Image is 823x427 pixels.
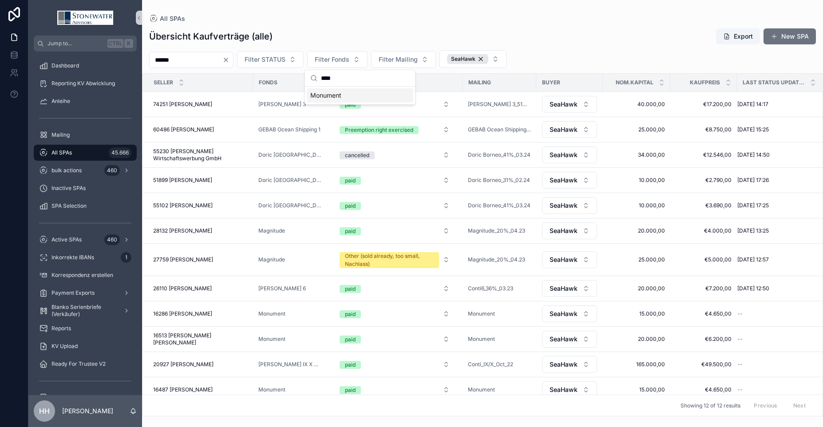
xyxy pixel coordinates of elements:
a: Doric [GEOGRAPHIC_DATA] [258,151,321,158]
a: Ready For Trustee V2 [34,356,137,372]
span: -- [737,361,743,368]
a: Select Button [542,197,597,214]
a: Magnitude [258,256,321,263]
a: Select Button [332,381,457,398]
button: Select Button [542,305,597,322]
span: [DATE] 14:50 [737,151,770,158]
a: Dashboard [34,58,137,74]
a: Monument [258,336,285,343]
span: SeaHawk [550,335,578,344]
a: [DATE] 12:50 [737,285,811,292]
a: All SPAs [149,14,185,23]
a: Magnitude_20%_04.23 [468,256,531,263]
a: Select Button [332,280,457,297]
a: 15.000,00 [608,386,665,393]
span: Mailing [51,131,70,138]
span: -- [737,310,743,317]
a: €4.650,00 [676,386,732,393]
span: Inkorrekte IBANs [51,254,94,261]
a: 40.000,00 [608,101,665,108]
a: €3.690,00 [676,202,732,209]
a: -- [737,361,811,368]
a: 165.000,00 [608,361,665,368]
a: Korrespondenz erstellen [34,267,137,283]
span: 60486 [PERSON_NAME] [153,126,214,133]
button: Select Button [439,50,506,68]
div: 45.666 [109,147,131,158]
h1: Übersicht Kaufverträge (alle) [149,30,273,43]
a: Magnitude [258,227,321,234]
a: Magnitude [258,227,285,234]
div: paid [345,101,356,109]
span: 25.000,00 [608,256,665,263]
span: SPA Selection [51,202,87,210]
button: Select Button [332,281,457,297]
a: €7.200,00 [676,285,732,292]
div: paid [345,285,356,293]
a: Doric [GEOGRAPHIC_DATA] [258,202,321,209]
span: Conti_IX/X_Oct_22 [468,361,513,368]
a: 55230 [PERSON_NAME] Wirtschaftswerbung GmbH [153,148,248,162]
span: [DATE] 17:26 [737,177,769,184]
a: SPA Selection [34,198,137,214]
button: Select Button [542,251,597,268]
span: 20.000,00 [608,336,665,343]
span: [DATE] 12:57 [737,256,769,263]
button: Export [716,28,760,44]
span: 26110 [PERSON_NAME] [153,285,212,292]
span: Blanko Serienbriefe (Verkäufer) [51,304,116,318]
button: Select Button [332,356,457,372]
a: 28132 [PERSON_NAME] [153,227,248,234]
span: Ready For Trustee V2 [51,360,106,368]
span: SeaHawk [550,226,578,235]
a: All SPAs45.666 [34,145,137,161]
a: €8.750,00 [676,126,732,133]
button: Select Button [542,121,597,138]
button: Select Button [542,172,597,189]
a: Select Button [542,330,597,348]
a: Magnitude_20%_04.23 [468,256,525,263]
a: [DATE] 12:57 [737,256,811,263]
a: [PERSON_NAME] 6 [258,285,306,292]
button: Select Button [542,331,597,348]
button: Select Button [542,280,597,297]
img: App logo [57,11,113,25]
a: Doric Borneo_41%_03.24 [468,151,531,158]
span: Doric Borneo_41%_03.24 [468,202,530,209]
span: SeaHawk [550,360,578,369]
button: Select Button [332,382,457,398]
div: Suggestions [305,87,415,104]
a: €5.000,00 [676,256,732,263]
div: Preemption right exercised [345,126,413,134]
button: New SPA [764,28,816,44]
span: Monument [468,310,495,317]
a: Select Button [332,197,457,214]
a: [PERSON_NAME] 6 [258,285,321,292]
a: Select Button [332,121,457,138]
a: €4.000,00 [676,227,732,234]
span: 15.000,00 [608,310,665,317]
a: Monument [258,310,321,317]
a: €49.500,00 [676,361,732,368]
div: paid [345,361,356,369]
a: 34.000,00 [608,151,665,158]
a: [PERSON_NAME] IX X Classic [258,361,321,368]
a: €12.546,00 [676,151,732,158]
span: SeaHawk [550,150,578,159]
button: Select Button [332,248,457,272]
span: All SPAs [160,14,185,23]
a: Monument [258,336,321,343]
a: 27759 [PERSON_NAME] [153,256,248,263]
a: Conti_IX/X_Oct_22 [468,361,531,368]
div: paid [345,227,356,235]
